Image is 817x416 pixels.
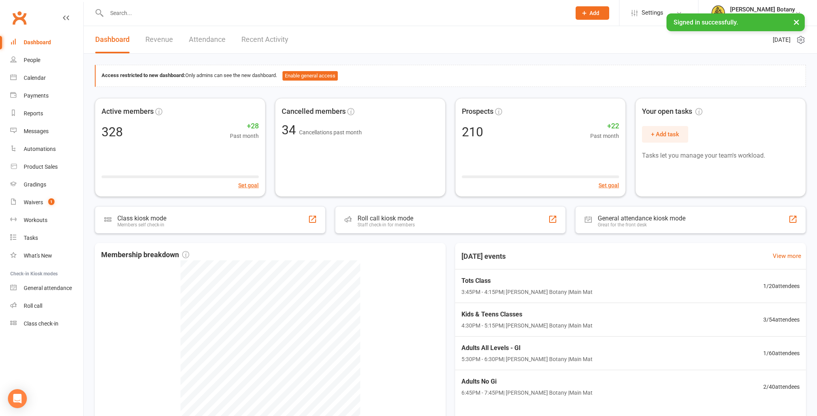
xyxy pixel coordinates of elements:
[24,146,56,152] div: Automations
[24,164,58,170] div: Product Sales
[461,276,593,286] span: Tots Class
[10,279,83,297] a: General attendance kiosk mode
[102,126,123,138] div: 328
[773,251,801,261] a: View more
[238,181,259,190] button: Set goal
[10,176,83,194] a: Gradings
[24,75,46,81] div: Calendar
[590,120,619,132] span: +22
[10,140,83,158] a: Automations
[461,355,593,363] span: 5:30PM - 6:30PM | [PERSON_NAME] Botany | Main Mat
[10,51,83,69] a: People
[282,106,346,117] span: Cancelled members
[24,320,58,327] div: Class check-in
[10,211,83,229] a: Workouts
[461,343,593,353] span: Adults All Levels - GI
[9,8,29,28] a: Clubworx
[24,110,43,117] div: Reports
[461,321,593,330] span: 4:30PM - 5:15PM | [PERSON_NAME] Botany | Main Mat
[642,106,702,117] span: Your open tasks
[24,128,49,134] div: Messages
[24,92,49,99] div: Payments
[24,199,43,205] div: Waivers
[117,215,166,222] div: Class kiosk mode
[789,13,804,30] button: ×
[599,181,619,190] button: Set goal
[101,249,189,261] span: Membership breakdown
[24,39,51,45] div: Dashboard
[104,8,565,19] input: Search...
[24,285,72,291] div: General attendance
[241,26,288,53] a: Recent Activity
[117,222,166,228] div: Members self check-in
[461,288,593,296] span: 3:45PM - 4:15PM | [PERSON_NAME] Botany | Main Mat
[763,315,800,324] span: 3 / 54 attendees
[145,26,173,53] a: Revenue
[10,105,83,122] a: Reports
[461,309,593,320] span: Kids & Teens Classes
[10,247,83,265] a: What's New
[10,122,83,140] a: Messages
[10,315,83,333] a: Class kiosk mode
[461,376,593,387] span: Adults No Gi
[710,5,726,21] img: thumb_image1629331612.png
[589,10,599,16] span: Add
[598,222,685,228] div: Great for the front desk
[48,198,55,205] span: 1
[24,252,52,259] div: What's New
[102,106,154,117] span: Active members
[763,282,800,290] span: 1 / 20 attendees
[24,181,46,188] div: Gradings
[576,6,609,20] button: Add
[10,158,83,176] a: Product Sales
[10,194,83,211] a: Waivers 1
[24,57,40,63] div: People
[642,126,688,143] button: + Add task
[282,71,338,81] button: Enable general access
[763,349,800,358] span: 1 / 60 attendees
[462,106,493,117] span: Prospects
[730,6,795,13] div: [PERSON_NAME] Botany
[358,215,415,222] div: Roll call kiosk mode
[642,151,799,161] p: Tasks let you manage your team's workload.
[461,388,593,397] span: 6:45PM - 7:45PM | [PERSON_NAME] Botany | Main Mat
[455,249,512,264] h3: [DATE] events
[10,69,83,87] a: Calendar
[24,303,42,309] div: Roll call
[598,215,685,222] div: General attendance kiosk mode
[8,389,27,408] div: Open Intercom Messenger
[102,72,185,78] strong: Access restricted to new dashboard:
[10,297,83,315] a: Roll call
[95,26,130,53] a: Dashboard
[763,382,800,391] span: 2 / 40 attendees
[230,120,259,132] span: +28
[102,71,800,81] div: Only admins can see the new dashboard.
[358,222,415,228] div: Staff check-in for members
[230,132,259,140] span: Past month
[590,132,619,140] span: Past month
[773,35,791,45] span: [DATE]
[189,26,226,53] a: Attendance
[10,87,83,105] a: Payments
[462,126,483,138] div: 210
[299,129,362,136] span: Cancellations past month
[10,34,83,51] a: Dashboard
[24,217,47,223] div: Workouts
[10,229,83,247] a: Tasks
[642,4,663,22] span: Settings
[674,19,738,26] span: Signed in successfully.
[282,122,299,137] span: 34
[24,235,38,241] div: Tasks
[730,13,795,20] div: [PERSON_NAME] Botany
